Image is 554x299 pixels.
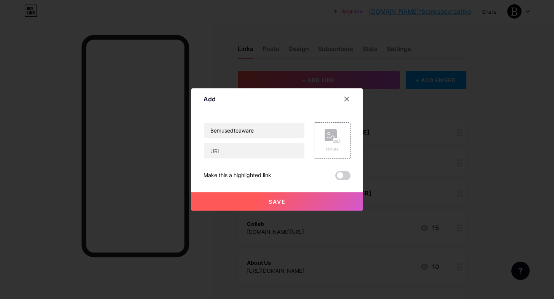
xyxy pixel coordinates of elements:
div: Picture [325,146,340,152]
input: URL [204,143,304,158]
input: Title [204,123,304,138]
div: Add [203,94,216,104]
span: Save [269,198,286,205]
div: Make this a highlighted link [203,171,271,180]
button: Save [191,192,363,211]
